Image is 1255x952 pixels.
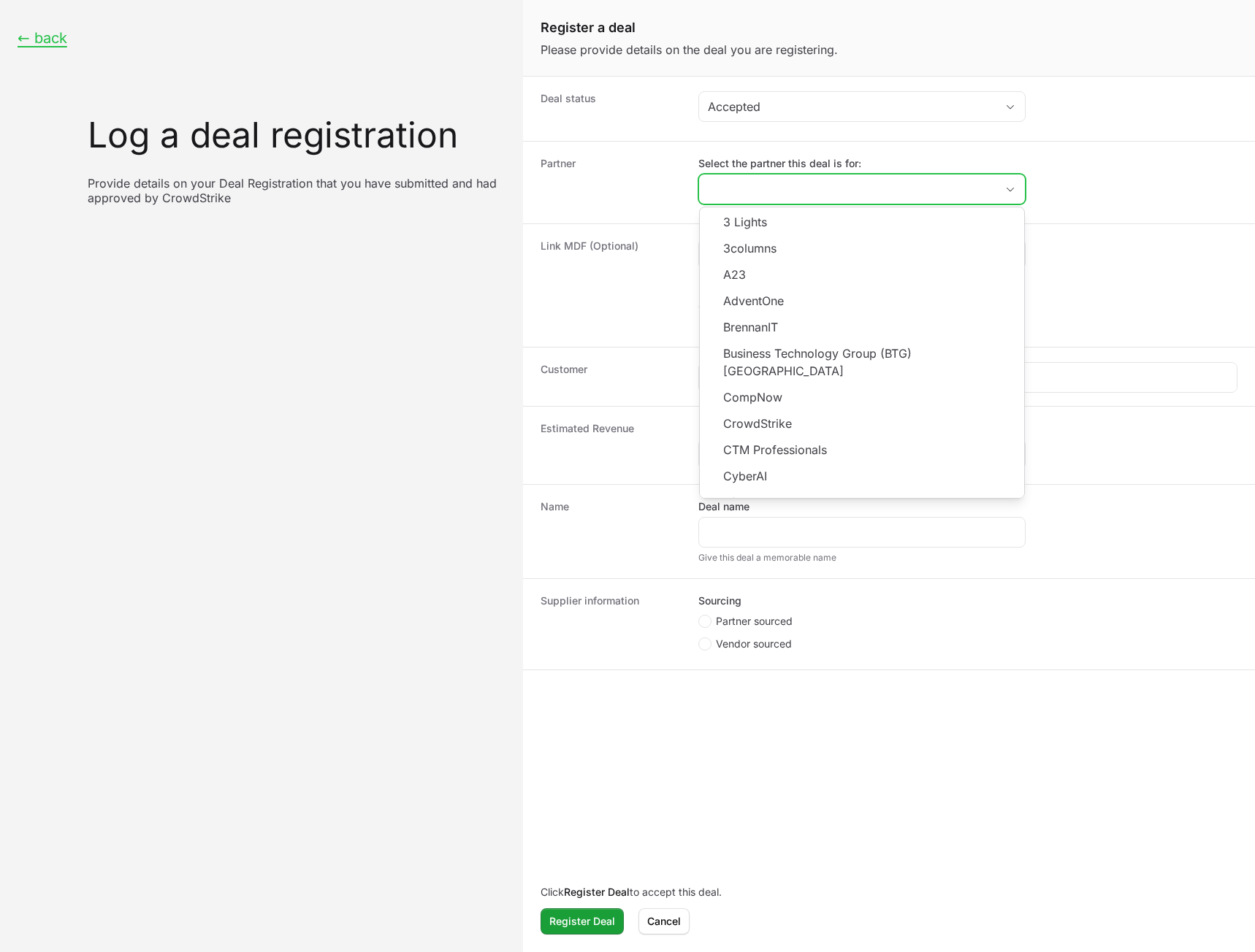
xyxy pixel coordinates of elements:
[18,29,67,47] button: ← back
[541,156,681,209] dt: Partner
[541,908,624,934] button: Register Deal
[541,421,681,469] dt: Estimated Revenue
[699,92,1025,121] button: Accepted
[698,594,741,608] legend: Sourcing
[541,41,1237,58] p: Please provide details on the deal you are registering.
[698,156,1026,171] label: Select the partner this deal is for:
[541,239,681,332] dt: Link MDF (Optional)
[541,594,681,655] dt: Supplier information
[541,499,681,564] dt: Name
[541,18,1237,38] h1: Register a deal
[698,274,1026,332] p: If this deal was generated from an MDF, you can link to that MDF here. You can link this deal to ...
[698,552,1026,564] div: Give this deal a memorable name
[698,499,749,514] label: Deal name
[523,77,1255,670] dl: Create activity form
[549,913,615,930] span: Register Deal
[716,614,793,629] span: Partner sourced
[638,908,690,934] button: Cancel
[541,885,1237,899] p: Click to accept this deal.
[716,637,792,651] span: Vendor sourced
[88,176,506,205] p: Provide details on your Deal Registration that you have submitted and had approved by CrowdStrike
[996,174,1025,204] div: Close
[698,421,792,436] label: Estimated Revenue
[708,98,996,115] div: Accepted
[541,362,681,391] dt: Customer
[88,118,506,153] h1: Log a deal registration
[564,886,630,898] b: Register Deal
[647,913,681,930] span: Cancel
[541,91,681,126] dt: Deal status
